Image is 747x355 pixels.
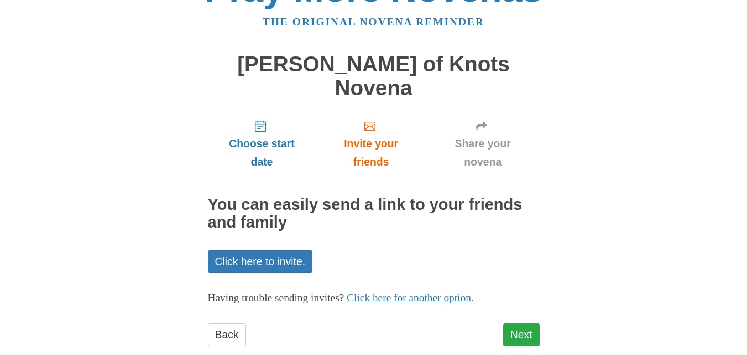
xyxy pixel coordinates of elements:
[263,16,484,28] a: The original novena reminder
[327,135,415,171] span: Invite your friends
[347,292,474,303] a: Click here for another option.
[437,135,529,171] span: Share your novena
[208,196,540,231] h2: You can easily send a link to your friends and family
[208,53,540,100] h1: [PERSON_NAME] of Knots Novena
[208,111,316,177] a: Choose start date
[208,323,246,346] a: Back
[426,111,540,177] a: Share your novena
[316,111,426,177] a: Invite your friends
[503,323,540,346] a: Next
[219,135,305,171] span: Choose start date
[208,292,344,303] span: Having trouble sending invites?
[208,250,313,273] a: Click here to invite.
